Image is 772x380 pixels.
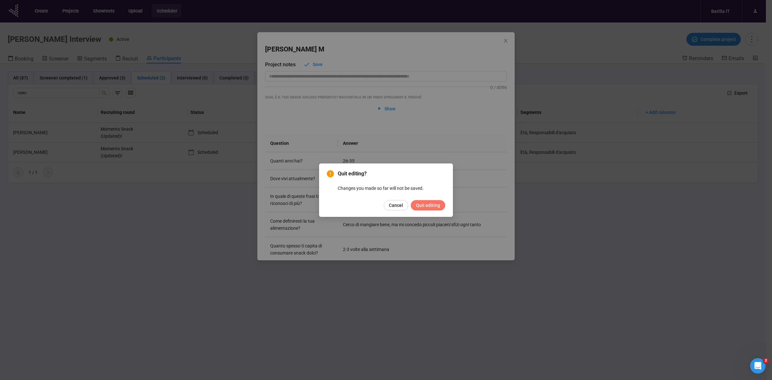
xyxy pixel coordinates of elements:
[327,170,334,177] span: exclamation-circle
[763,358,768,363] span: 2
[338,185,445,192] p: Changes you made so far will not be saved.
[384,200,408,210] button: Cancel
[750,358,766,374] iframe: Intercom live chat
[389,202,403,209] span: Cancel
[416,202,440,209] span: Quit editing
[411,200,445,210] button: Quit editing
[338,170,445,178] span: Quit editing?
